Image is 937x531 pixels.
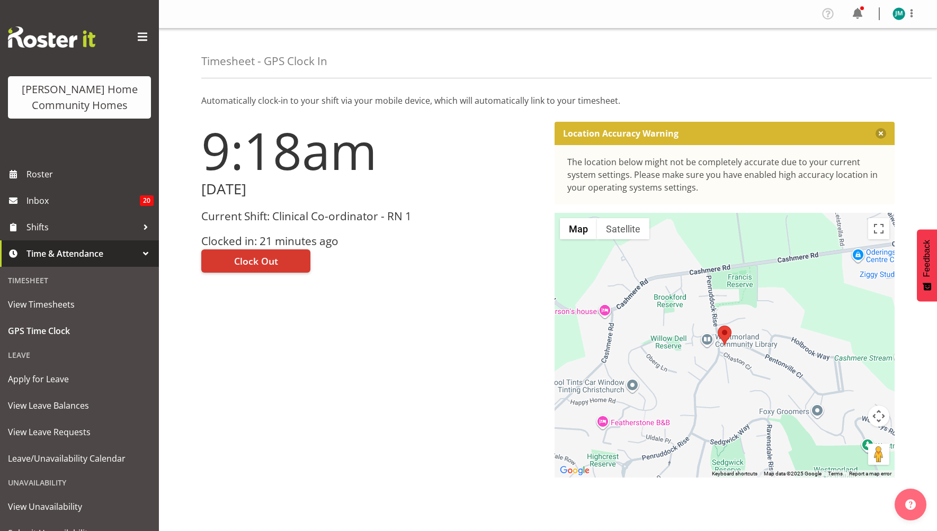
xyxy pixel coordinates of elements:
span: Feedback [922,240,932,277]
span: GPS Time Clock [8,323,151,339]
img: Google [557,464,592,478]
button: Close message [876,128,886,139]
button: Keyboard shortcuts [712,470,757,478]
button: Map camera controls [868,406,889,427]
button: Clock Out [201,249,310,273]
button: Drag Pegman onto the map to open Street View [868,444,889,465]
div: [PERSON_NAME] Home Community Homes [19,82,140,113]
span: Inbox [26,193,140,209]
a: View Leave Balances [3,392,156,419]
h2: [DATE] [201,181,542,197]
a: GPS Time Clock [3,318,156,344]
p: Automatically clock-in to your shift via your mobile device, which will automatically link to you... [201,94,895,107]
span: Shifts [26,219,138,235]
span: 20 [140,195,154,206]
a: Open this area in Google Maps (opens a new window) [557,464,592,478]
span: Map data ©2025 Google [764,471,822,476]
span: View Leave Requests [8,424,151,440]
span: Apply for Leave [8,371,151,387]
span: Leave/Unavailability Calendar [8,451,151,466]
h4: Timesheet - GPS Clock In [201,55,327,67]
span: Clock Out [234,254,278,268]
h3: Clocked in: 21 minutes ago [201,235,542,247]
button: Show satellite imagery [597,218,649,239]
a: Apply for Leave [3,366,156,392]
button: Toggle fullscreen view [868,218,889,239]
span: Roster [26,166,154,182]
img: johanna-molina8557.jpg [893,7,905,20]
span: Time & Attendance [26,246,138,262]
p: Location Accuracy Warning [563,128,679,139]
a: View Unavailability [3,493,156,520]
h1: 9:18am [201,122,542,179]
img: help-xxl-2.png [905,499,916,510]
div: Unavailability [3,472,156,493]
span: View Leave Balances [8,398,151,413]
img: Rosterit website logo [8,26,95,48]
span: View Unavailability [8,499,151,515]
button: Show street map [560,218,597,239]
div: The location below might not be completely accurate due to your current system settings. Please m... [567,156,882,194]
h3: Current Shift: Clinical Co-ordinator - RN 1 [201,210,542,222]
button: Feedback - Show survey [917,229,937,301]
a: View Leave Requests [3,419,156,445]
div: Leave [3,344,156,366]
span: View Timesheets [8,296,151,312]
a: Terms [828,471,843,476]
a: Report a map error [849,471,891,476]
div: Timesheet [3,269,156,291]
a: View Timesheets [3,291,156,318]
a: Leave/Unavailability Calendar [3,445,156,472]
